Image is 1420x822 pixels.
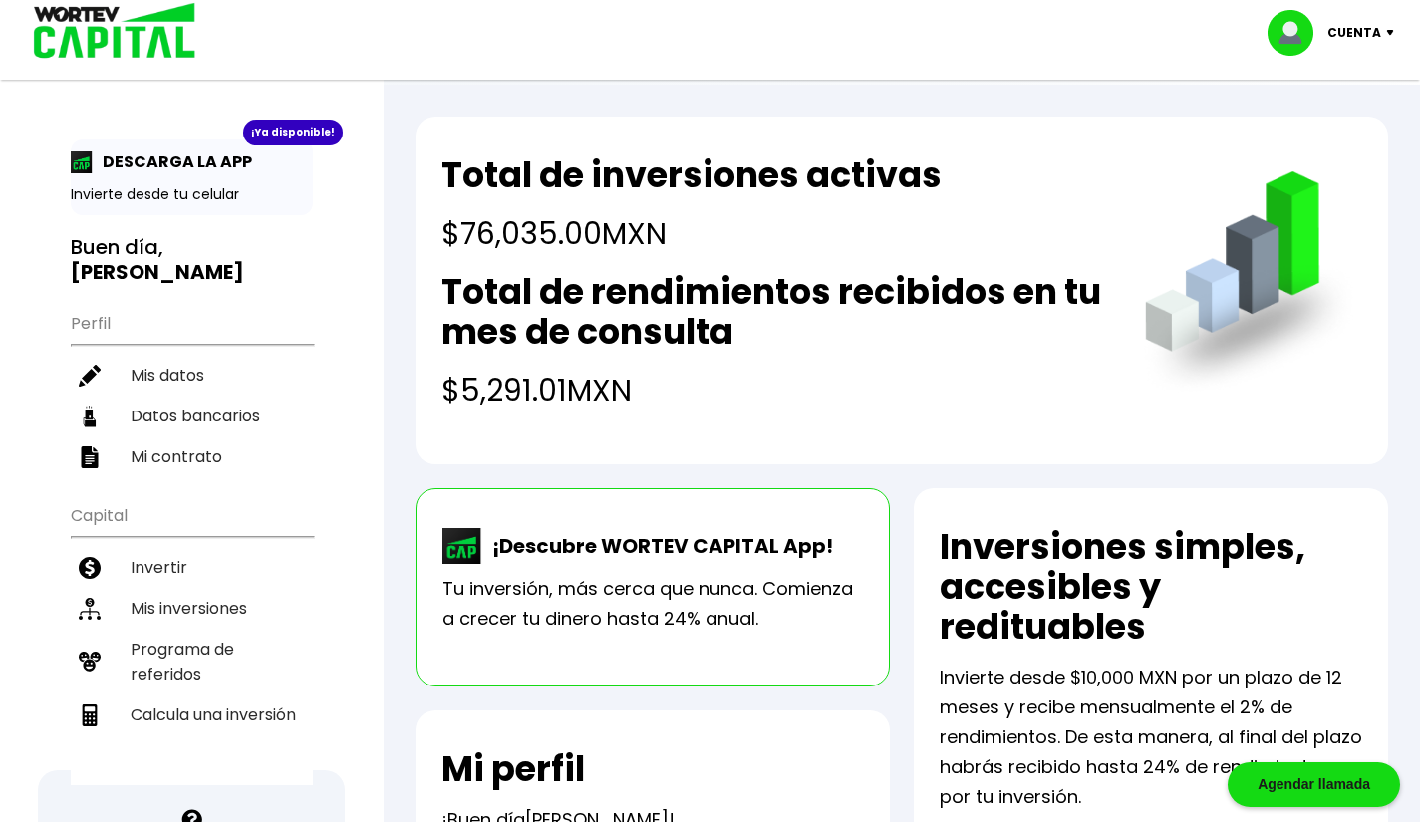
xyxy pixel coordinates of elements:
img: wortev-capital-app-icon [442,528,482,564]
a: Programa de referidos [71,629,313,694]
img: invertir-icon.b3b967d7.svg [79,557,101,579]
img: recomiendanos-icon.9b8e9327.svg [79,651,101,673]
h2: Inversiones simples, accesibles y redituables [940,527,1362,647]
p: ¡Descubre WORTEV CAPITAL App! [482,531,833,561]
a: Mi contrato [71,436,313,477]
a: Mis datos [71,355,313,396]
p: Invierte desde $10,000 MXN por un plazo de 12 meses y recibe mensualmente el 2% de rendimientos. ... [940,663,1362,812]
a: Invertir [71,547,313,588]
div: Agendar llamada [1228,762,1400,807]
ul: Capital [71,493,313,785]
p: Invierte desde tu celular [71,184,313,205]
h2: Total de rendimientos recibidos en tu mes de consulta [441,272,1105,352]
a: Datos bancarios [71,396,313,436]
b: [PERSON_NAME] [71,258,244,286]
img: datos-icon.10cf9172.svg [79,406,101,427]
h3: Buen día, [71,235,313,285]
p: Tu inversión, más cerca que nunca. Comienza a crecer tu dinero hasta 24% anual. [442,574,863,634]
h2: Mi perfil [441,749,585,789]
img: grafica.516fef24.png [1136,171,1362,398]
img: icon-down [1381,30,1408,36]
img: inversiones-icon.6695dc30.svg [79,598,101,620]
h4: $76,035.00 MXN [441,211,942,256]
p: Cuenta [1327,18,1381,48]
img: app-icon [71,151,93,173]
h4: $5,291.01 MXN [441,368,1105,412]
img: profile-image [1268,10,1327,56]
img: calculadora-icon.17d418c4.svg [79,704,101,726]
img: contrato-icon.f2db500c.svg [79,446,101,468]
h2: Total de inversiones activas [441,155,942,195]
a: Calcula una inversión [71,694,313,735]
img: editar-icon.952d3147.svg [79,365,101,387]
a: Mis inversiones [71,588,313,629]
p: DESCARGA LA APP [93,149,252,174]
ul: Perfil [71,301,313,477]
div: ¡Ya disponible! [243,120,343,145]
